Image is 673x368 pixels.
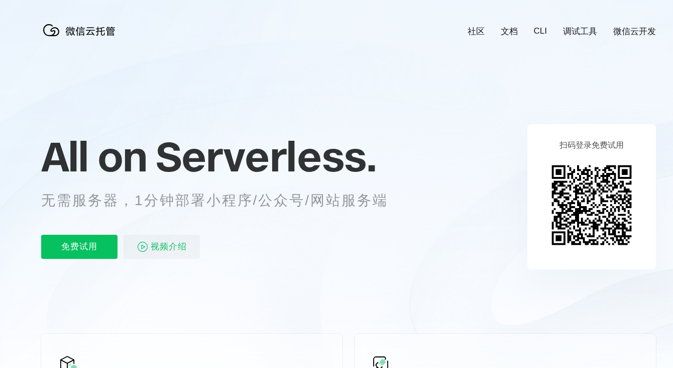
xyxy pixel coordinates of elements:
[563,26,597,37] a: 调试工具
[41,191,407,211] p: 无需服务器，1分钟部署小程序/公众号/网站服务端
[41,33,122,42] a: 微信云托管
[501,26,518,37] a: 文档
[613,26,656,37] a: 微信云开发
[156,131,376,181] span: Serverless.
[151,235,187,259] span: 视频介绍
[41,235,118,259] p: 免费试用
[137,241,149,253] img: video_play.svg
[468,26,485,37] a: 社区
[559,140,624,151] p: 扫码登录免费试用
[534,26,547,36] a: CLI
[41,20,122,40] img: 微信云托管
[41,131,146,181] span: All on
